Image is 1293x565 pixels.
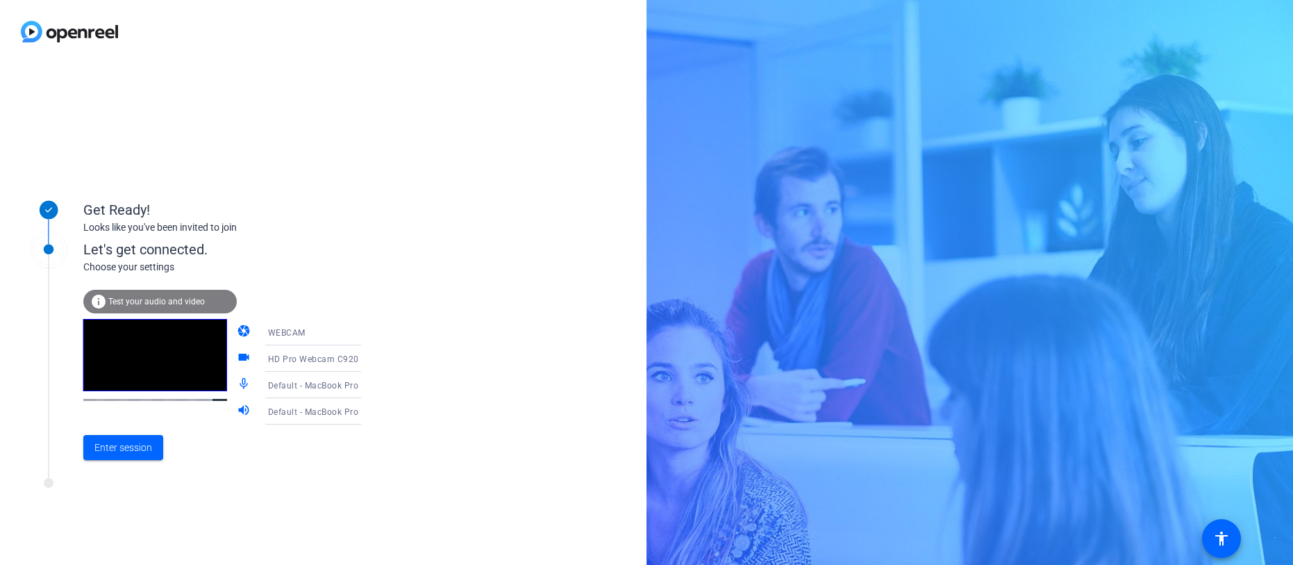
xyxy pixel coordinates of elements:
span: Default - MacBook Pro Speakers (Built-in) [268,406,435,417]
span: Enter session [94,441,152,455]
span: WEBCAM [268,328,306,338]
div: Looks like you've been invited to join [83,220,361,235]
mat-icon: camera [237,324,253,341]
span: Default - MacBook Pro Microphone (Built-in) [268,379,447,391]
div: Choose your settings [83,260,390,275]
div: Get Ready! [83,199,361,220]
mat-icon: videocam [237,350,253,367]
span: Test your audio and video [108,297,205,306]
mat-icon: volume_up [237,403,253,420]
mat-icon: mic_none [237,377,253,393]
mat-icon: accessibility [1213,530,1230,547]
div: Let's get connected. [83,239,390,260]
span: HD Pro Webcam C920 (046d:0892) [268,353,412,364]
button: Enter session [83,435,163,460]
mat-icon: info [90,293,107,310]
